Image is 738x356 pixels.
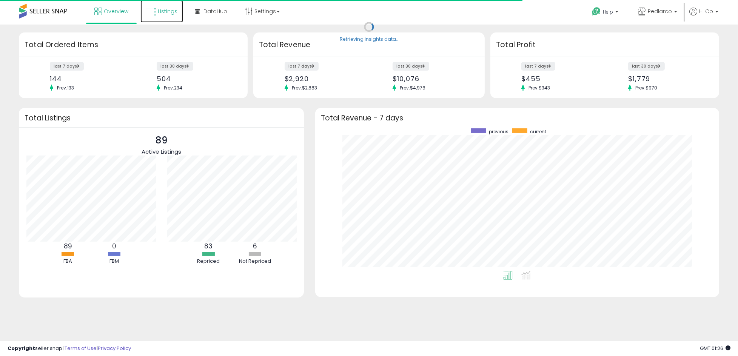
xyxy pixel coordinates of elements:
label: last 30 days [628,62,665,71]
label: last 7 days [50,62,84,71]
label: last 30 days [157,62,193,71]
span: Prev: $4,976 [396,85,429,91]
h3: Total Revenue - 7 days [321,115,713,121]
span: Prev: $2,883 [288,85,321,91]
a: Hi Cp [689,8,718,25]
div: FBM [92,258,137,265]
div: 504 [157,75,234,83]
a: Help [586,1,626,25]
span: Listings [158,8,177,15]
h3: Total Listings [25,115,298,121]
h3: Total Ordered Items [25,40,242,50]
span: current [530,128,546,135]
span: Prev: 133 [53,85,78,91]
div: Not Repriced [233,258,278,265]
span: Hi Cp [699,8,713,15]
b: 83 [205,242,213,251]
span: DataHub [203,8,227,15]
span: Prev: $343 [525,85,554,91]
div: $10,076 [393,75,471,83]
i: Get Help [592,7,601,16]
div: 144 [50,75,128,83]
div: FBA [45,258,91,265]
span: Prev: $970 [632,85,661,91]
span: Pedlarco [648,8,672,15]
div: $2,920 [285,75,364,83]
div: $455 [521,75,599,83]
div: Retrieving insights data.. [340,36,398,43]
p: 89 [142,133,181,148]
h3: Total Profit [496,40,713,50]
span: previous [489,128,508,135]
label: last 7 days [521,62,555,71]
span: Active Listings [142,148,181,156]
label: last 30 days [393,62,429,71]
span: Help [603,9,613,15]
div: $1,779 [628,75,706,83]
b: 6 [253,242,257,251]
b: 89 [64,242,72,251]
span: Overview [104,8,128,15]
label: last 7 days [285,62,319,71]
h3: Total Revenue [259,40,479,50]
div: Repriced [186,258,231,265]
b: 0 [112,242,116,251]
span: Prev: 234 [160,85,186,91]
